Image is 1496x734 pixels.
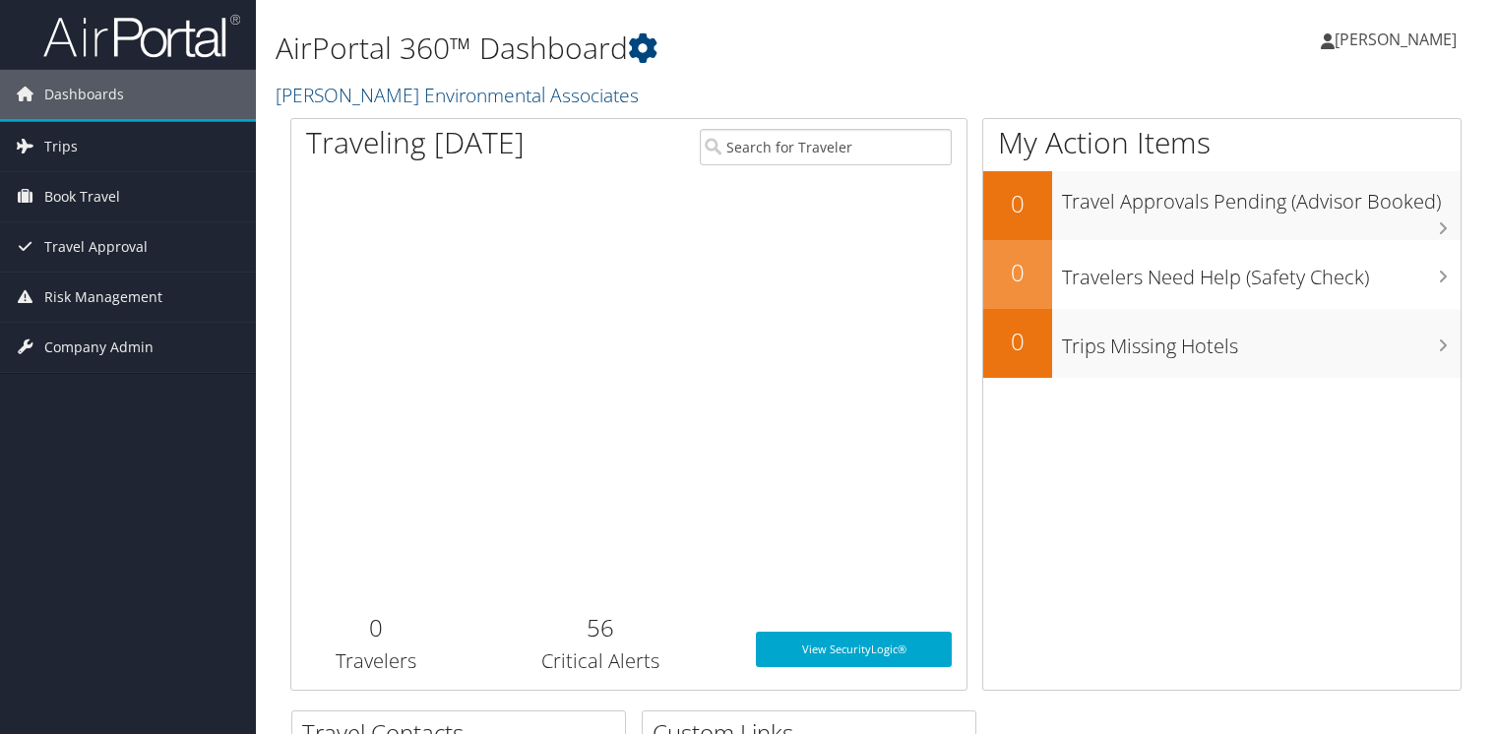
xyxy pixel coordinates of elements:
a: 0Trips Missing Hotels [983,309,1461,378]
span: Risk Management [44,273,162,322]
img: airportal-logo.png [43,13,240,59]
h3: Critical Alerts [474,647,726,675]
a: 0Travel Approvals Pending (Advisor Booked) [983,171,1461,240]
a: [PERSON_NAME] Environmental Associates [276,82,644,108]
h1: Traveling [DATE] [306,122,525,163]
span: Trips [44,122,78,171]
h2: 0 [983,187,1052,220]
h3: Travelers Need Help (Safety Check) [1062,254,1461,291]
span: [PERSON_NAME] [1335,29,1457,50]
h2: 0 [983,325,1052,358]
a: [PERSON_NAME] [1321,10,1476,69]
h3: Trips Missing Hotels [1062,323,1461,360]
a: 0Travelers Need Help (Safety Check) [983,240,1461,309]
h3: Travelers [306,647,445,675]
span: Travel Approval [44,222,148,272]
input: Search for Traveler [700,129,952,165]
h1: My Action Items [983,122,1461,163]
span: Company Admin [44,323,154,372]
span: Book Travel [44,172,120,221]
h3: Travel Approvals Pending (Advisor Booked) [1062,178,1461,215]
h1: AirPortal 360™ Dashboard [276,28,1076,69]
a: View SecurityLogic® [756,632,952,667]
span: Dashboards [44,70,124,119]
h2: 56 [474,611,726,644]
h2: 0 [983,256,1052,289]
h2: 0 [306,611,445,644]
